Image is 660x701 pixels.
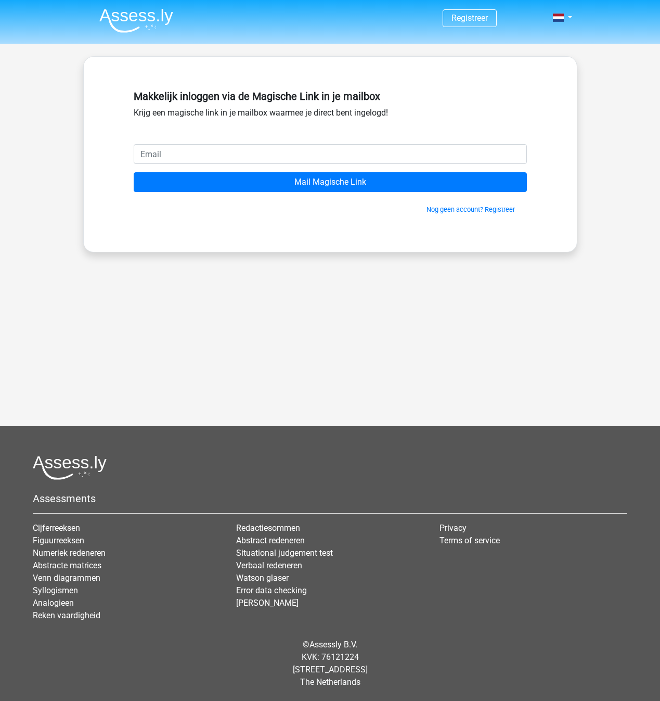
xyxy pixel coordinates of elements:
div: © KVK: 76121224 [STREET_ADDRESS] The Netherlands [25,630,635,697]
a: [PERSON_NAME] [236,598,299,608]
a: Privacy [439,523,467,533]
a: Redactiesommen [236,523,300,533]
a: Nog geen account? Registreer [426,206,515,213]
a: Verbaal redeneren [236,560,302,570]
img: Assessly logo [33,455,107,480]
div: Krijg een magische link in je mailbox waarmee je direct bent ingelogd! [134,86,527,144]
a: Abstracte matrices [33,560,101,570]
a: Reken vaardigheid [33,610,100,620]
a: Abstract redeneren [236,536,305,545]
h5: Assessments [33,492,627,505]
a: Numeriek redeneren [33,548,106,558]
img: Assessly [99,8,173,33]
a: Situational judgement test [236,548,333,558]
a: Assessly B.V. [309,640,357,649]
a: Cijferreeksen [33,523,80,533]
a: Registreer [451,13,488,23]
a: Watson glaser [236,573,289,583]
a: Terms of service [439,536,500,545]
h5: Makkelijk inloggen via de Magische Link in je mailbox [134,90,527,103]
input: Email [134,144,527,164]
a: Syllogismen [33,585,78,595]
a: Error data checking [236,585,307,595]
input: Mail Magische Link [134,172,527,192]
a: Venn diagrammen [33,573,100,583]
a: Figuurreeksen [33,536,84,545]
a: Analogieen [33,598,74,608]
